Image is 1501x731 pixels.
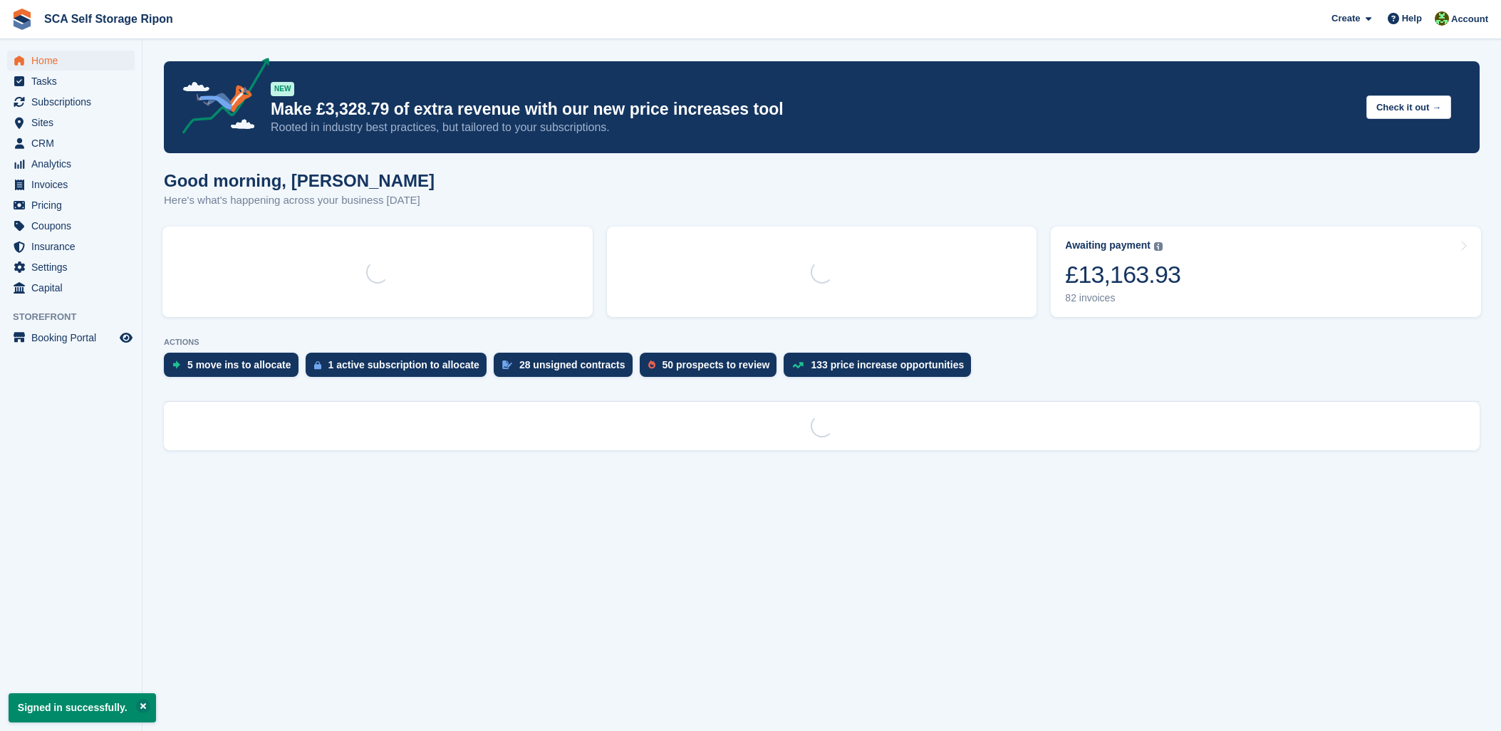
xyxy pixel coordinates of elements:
[306,353,494,384] a: 1 active subscription to allocate
[7,216,135,236] a: menu
[31,133,117,153] span: CRM
[663,359,770,370] div: 50 prospects to review
[7,278,135,298] a: menu
[1331,11,1360,26] span: Create
[314,361,321,370] img: active_subscription_to_allocate_icon-d502201f5373d7db506a760aba3b589e785aa758c864c3986d89f69b8ff3...
[792,362,804,368] img: price_increase_opportunities-93ffe204e8149a01c8c9dc8f82e8f89637d9d84a8eef4429ea346261dce0b2c0.svg
[7,257,135,277] a: menu
[1154,242,1163,251] img: icon-info-grey-7440780725fd019a000dd9b08b2336e03edf1995a4989e88bcd33f0948082b44.svg
[7,113,135,133] a: menu
[31,237,117,256] span: Insurance
[7,237,135,256] a: menu
[7,51,135,71] a: menu
[328,359,479,370] div: 1 active subscription to allocate
[7,154,135,174] a: menu
[38,7,179,31] a: SCA Self Storage Ripon
[31,51,117,71] span: Home
[1435,11,1449,26] img: Kelly Neesham
[1065,260,1180,289] div: £13,163.93
[164,353,306,384] a: 5 move ins to allocate
[1065,239,1151,252] div: Awaiting payment
[187,359,291,370] div: 5 move ins to allocate
[7,175,135,195] a: menu
[648,361,655,369] img: prospect-51fa495bee0391a8d652442698ab0144808aea92771e9ea1ae160a38d050c398.svg
[31,278,117,298] span: Capital
[7,195,135,215] a: menu
[1366,95,1451,119] button: Check it out →
[11,9,33,30] img: stora-icon-8386f47178a22dfd0bd8f6a31ec36ba5ce8667c1dd55bd0f319d3a0aa187defe.svg
[494,353,640,384] a: 28 unsigned contracts
[271,82,294,96] div: NEW
[31,92,117,112] span: Subscriptions
[31,257,117,277] span: Settings
[31,71,117,91] span: Tasks
[271,99,1355,120] p: Make £3,328.79 of extra revenue with our new price increases tool
[1402,11,1422,26] span: Help
[9,693,156,722] p: Signed in successfully.
[7,92,135,112] a: menu
[31,216,117,236] span: Coupons
[31,328,117,348] span: Booking Portal
[118,329,135,346] a: Preview store
[519,359,625,370] div: 28 unsigned contracts
[170,58,270,139] img: price-adjustments-announcement-icon-8257ccfd72463d97f412b2fc003d46551f7dbcb40ab6d574587a9cd5c0d94...
[13,310,142,324] span: Storefront
[1051,227,1481,317] a: Awaiting payment £13,163.93 82 invoices
[271,120,1355,135] p: Rooted in industry best practices, but tailored to your subscriptions.
[164,171,435,190] h1: Good morning, [PERSON_NAME]
[31,175,117,195] span: Invoices
[164,338,1480,347] p: ACTIONS
[31,113,117,133] span: Sites
[784,353,978,384] a: 133 price increase opportunities
[164,192,435,209] p: Here's what's happening across your business [DATE]
[1065,292,1180,304] div: 82 invoices
[7,328,135,348] a: menu
[811,359,964,370] div: 133 price increase opportunities
[31,154,117,174] span: Analytics
[640,353,784,384] a: 50 prospects to review
[1451,12,1488,26] span: Account
[7,133,135,153] a: menu
[7,71,135,91] a: menu
[172,361,180,369] img: move_ins_to_allocate_icon-fdf77a2bb77ea45bf5b3d319d69a93e2d87916cf1d5bf7949dd705db3b84f3ca.svg
[31,195,117,215] span: Pricing
[502,361,512,369] img: contract_signature_icon-13c848040528278c33f63329250d36e43548de30e8caae1d1a13099fd9432cc5.svg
